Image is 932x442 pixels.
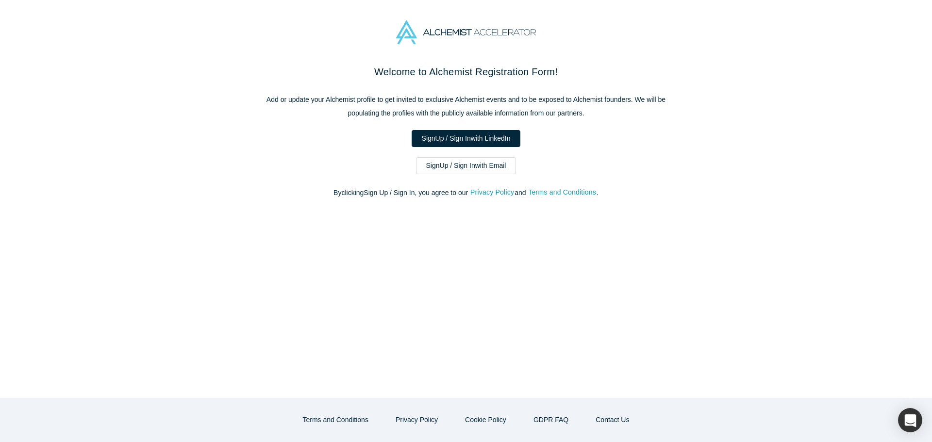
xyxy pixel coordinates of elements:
[455,411,516,428] button: Cookie Policy
[523,411,579,428] a: GDPR FAQ
[396,20,536,44] img: Alchemist Accelerator Logo
[528,187,597,198] button: Terms and Conditions
[293,411,379,428] button: Terms and Conditions
[585,411,639,428] a: Contact Us
[262,65,670,79] h2: Welcome to Alchemist Registration Form!
[262,93,670,120] p: Add or update your Alchemist profile to get invited to exclusive Alchemist events and to be expos...
[262,188,670,198] p: By clicking Sign Up / Sign In , you agree to our and .
[412,130,521,147] a: SignUp / Sign Inwith LinkedIn
[416,157,516,174] a: SignUp / Sign Inwith Email
[385,411,448,428] button: Privacy Policy
[470,187,515,198] button: Privacy Policy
